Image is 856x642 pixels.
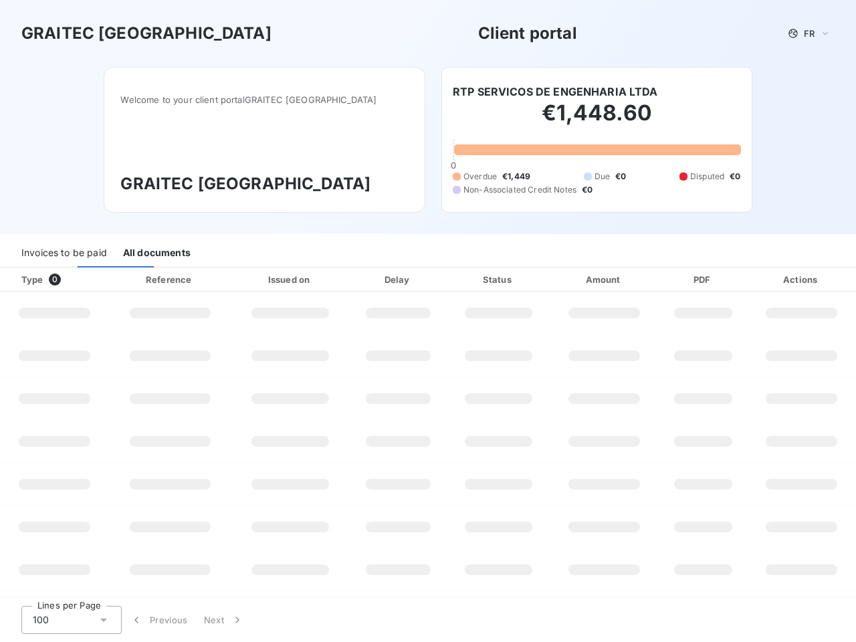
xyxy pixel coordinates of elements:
h3: GRAITEC [GEOGRAPHIC_DATA] [120,172,409,196]
span: €0 [582,184,593,196]
span: 0 [49,274,61,286]
span: Disputed [690,171,724,183]
div: Invoices to be paid [21,239,107,267]
h2: €1,448.60 [453,100,741,140]
span: €1,449 [502,171,530,183]
h6: RTP SERVICOS DE ENGENHARIA LTDA [453,84,658,100]
div: Actions [750,273,853,286]
span: €0 [615,171,626,183]
h3: GRAITEC [GEOGRAPHIC_DATA] [21,21,272,45]
div: Type [13,273,106,286]
span: 100 [33,613,49,627]
div: Delay [352,273,445,286]
div: Issued on [234,273,346,286]
span: Welcome to your client portal GRAITEC [GEOGRAPHIC_DATA] [120,94,409,105]
span: 0 [451,160,456,171]
button: Next [196,606,252,634]
div: Amount [552,273,657,286]
div: Status [450,273,547,286]
span: €0 [730,171,740,183]
h3: Client portal [478,21,577,45]
div: Reference [146,274,191,285]
span: Due [595,171,610,183]
span: FR [804,28,815,39]
span: Overdue [463,171,497,183]
button: Previous [122,606,196,634]
div: All documents [123,239,191,267]
div: PDF [661,273,744,286]
span: Non-Associated Credit Notes [463,184,576,196]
